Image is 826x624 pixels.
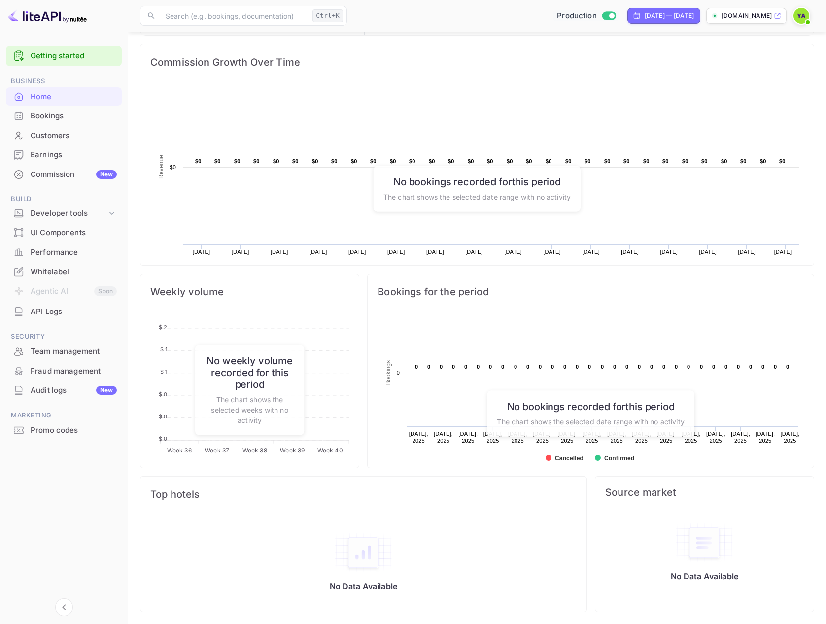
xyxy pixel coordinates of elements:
text: $0 [585,158,591,164]
text: [DATE] [310,249,327,255]
text: 0 [427,364,430,370]
text: $0 [701,158,708,164]
img: Yariv Adin [793,8,809,24]
text: 0 [712,364,715,370]
text: $0 [390,158,396,164]
tspan: $ 0 [159,435,167,442]
img: empty-state-table.svg [675,522,734,563]
text: [DATE] [582,249,600,255]
div: Team management [6,342,122,361]
div: API Logs [6,302,122,321]
span: Build [6,194,122,205]
div: UI Components [6,223,122,243]
text: 0 [687,364,690,370]
p: The chart shows the selected date range with no activity [383,191,571,202]
text: [DATE] [543,249,561,255]
text: Bookings [385,360,392,385]
text: [DATE], 2025 [731,431,750,444]
text: [DATE] [426,249,444,255]
div: Earnings [31,149,117,161]
text: [DATE] [660,249,678,255]
input: Search (e.g. bookings, documentation) [160,6,309,26]
text: 0 [737,364,740,370]
text: $0 [292,158,299,164]
text: $0 [214,158,221,164]
text: $0 [623,158,630,164]
div: Promo codes [6,421,122,440]
text: [DATE], 2025 [756,431,775,444]
a: Home [6,87,122,105]
h6: No bookings recorded for this period [497,400,684,412]
text: 0 [415,364,418,370]
text: $0 [546,158,552,164]
text: [DATE] [387,249,405,255]
text: [DATE] [699,249,717,255]
text: Confirmed [604,455,634,462]
text: [DATE], 2025 [781,431,800,444]
p: The chart shows the selected weeks with no activity [205,394,295,425]
div: Customers [6,126,122,145]
text: $0 [312,158,318,164]
tspan: Week 39 [280,447,305,454]
text: 0 [489,364,492,370]
text: 0 [551,364,554,370]
span: Top hotels [150,486,577,502]
text: $0 [643,158,650,164]
tspan: Week 40 [317,447,343,454]
text: [DATE], 2025 [409,431,428,444]
text: $0 [662,158,669,164]
text: 0 [464,364,467,370]
div: New [96,170,117,179]
text: $0 [370,158,377,164]
div: Audit logs [31,385,117,396]
text: $0 [604,158,611,164]
text: $0 [468,158,474,164]
text: 0 [613,364,616,370]
text: 0 [526,364,529,370]
span: Source market [605,486,804,498]
text: $0 [526,158,532,164]
div: Getting started [6,46,122,66]
a: Customers [6,126,122,144]
text: 0 [638,364,641,370]
text: $0 [273,158,279,164]
text: 0 [774,364,777,370]
text: $0 [682,158,688,164]
tspan: $ 1 [160,346,167,353]
tspan: Week 37 [205,447,229,454]
h6: No weekly volume recorded for this period [205,354,295,390]
text: Cancelled [555,455,584,462]
text: [DATE] [738,249,756,255]
text: [DATE], 2025 [434,431,453,444]
div: API Logs [31,306,117,317]
text: 0 [477,364,480,370]
span: Business [6,76,122,87]
div: UI Components [31,227,117,239]
div: Switch to Sandbox mode [553,10,619,22]
text: [DATE] [621,249,639,255]
text: $0 [740,158,747,164]
img: LiteAPI logo [8,8,87,24]
text: 0 [700,364,703,370]
text: [DATE], 2025 [682,431,701,444]
div: Promo codes [31,425,117,436]
text: [DATE], 2025 [706,431,725,444]
div: Whitelabel [6,262,122,281]
img: empty-state-table2.svg [334,532,393,573]
div: [DATE] — [DATE] [645,11,694,20]
div: Developer tools [31,208,107,219]
text: 0 [539,364,542,370]
text: 0 [576,364,579,370]
text: $0 [779,158,786,164]
span: Bookings for the period [378,284,804,300]
text: 0 [761,364,764,370]
div: Earnings [6,145,122,165]
a: Team management [6,342,122,360]
text: 0 [501,364,504,370]
text: [DATE], 2025 [483,431,503,444]
span: Marketing [6,410,122,421]
text: 0 [724,364,727,370]
tspan: $ 0 [159,391,167,398]
span: Commission Growth Over Time [150,54,804,70]
tspan: $ 1 [160,368,167,375]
